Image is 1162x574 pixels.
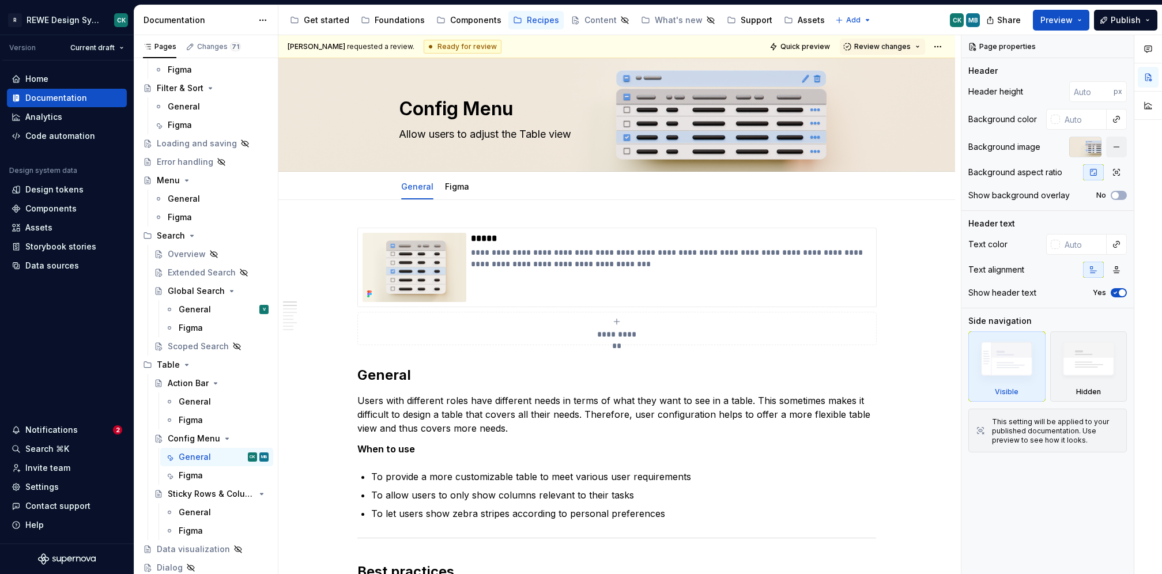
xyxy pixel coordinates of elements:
textarea: Config Menu [397,95,832,123]
div: Header [968,65,998,77]
span: [PERSON_NAME] [288,42,345,51]
div: REWE Design System [27,14,100,26]
button: RREWE Design SystemCK [2,7,131,32]
div: Storybook stories [25,241,96,252]
a: Overview [149,245,273,263]
div: Visible [995,387,1018,396]
p: To let users show zebra stripes according to personal preferences [371,507,876,520]
button: Contact support [7,497,127,515]
a: Analytics [7,108,127,126]
div: R [8,13,22,27]
div: Scoped Search [168,341,229,352]
div: Hidden [1050,331,1127,402]
div: Notifications [25,424,78,436]
a: Design tokens [7,180,127,199]
p: To provide a more customizable table to meet various user requirements [371,470,876,484]
div: Version [9,43,36,52]
div: Table [138,356,273,374]
span: Add [846,16,861,25]
a: GeneralCKMB [160,448,273,466]
div: General [168,193,200,205]
a: Components [7,199,127,218]
a: Menu [138,171,273,190]
button: Preview [1033,10,1089,31]
div: Figma [168,119,192,131]
a: Config Menu [149,429,273,448]
a: Storybook stories [7,237,127,256]
a: General [149,190,273,208]
div: Header height [968,86,1023,97]
div: Text alignment [968,264,1024,275]
div: Filter & Sort [157,82,203,94]
div: This setting will be applied to your published documentation. Use preview to see how it looks. [992,417,1119,445]
div: Global Search [168,285,225,297]
a: Figma [149,61,273,79]
div: Home [25,73,48,85]
div: Figma [179,525,203,537]
div: Extended Search [168,267,236,278]
div: Sticky Rows & Columns [168,488,255,500]
a: Loading and saving [138,134,273,153]
div: Invite team [25,462,70,474]
span: Publish [1111,14,1141,26]
a: Home [7,70,127,88]
a: Support [722,11,777,29]
p: Users with different roles have different needs in terms of what they want to see in a table. Thi... [357,394,876,435]
a: Data sources [7,256,127,275]
a: General [401,182,433,191]
a: Figma [445,182,469,191]
div: Design tokens [25,184,84,195]
div: Figma [179,414,203,426]
div: Pages [143,42,176,51]
span: Preview [1040,14,1073,26]
div: Figma [179,470,203,481]
div: Side navigation [968,315,1032,327]
a: Sticky Rows & Columns [149,485,273,503]
a: General [160,503,273,522]
a: Components [432,11,506,29]
div: Table [157,359,180,371]
div: Dialog [157,562,183,573]
div: Ready for review [424,40,501,54]
div: General [179,451,211,463]
div: Components [450,14,501,26]
a: General [160,392,273,411]
a: Invite team [7,459,127,477]
p: px [1114,87,1122,96]
span: 2 [113,425,122,435]
a: Figma [149,116,273,134]
div: Search [138,226,273,245]
span: Share [997,14,1021,26]
input: Auto [1060,234,1107,255]
a: Settings [7,478,127,496]
div: Hidden [1076,387,1101,396]
a: Global Search [149,282,273,300]
button: Current draft [65,40,129,56]
div: Design system data [9,166,77,175]
a: Assets [7,218,127,237]
div: Background color [968,114,1037,125]
label: Yes [1093,288,1106,297]
a: GeneralV [160,300,273,319]
div: Search ⌘K [25,443,69,455]
div: MB [261,451,267,463]
div: Analytics [25,111,62,123]
p: To allow users to only show columns relevant to their tasks [371,488,876,502]
div: Menu [157,175,180,186]
button: Quick preview [766,39,835,55]
span: Current draft [70,43,115,52]
div: Support [741,14,772,26]
div: Figma [179,322,203,334]
div: CK [250,451,255,463]
a: What's new [636,11,720,29]
a: Figma [160,522,273,540]
textarea: Allow users to adjust the Table view [397,125,832,143]
a: Data visualization [138,540,273,558]
div: CK [117,16,126,25]
h2: General [357,366,876,384]
a: Get started [285,11,354,29]
div: Foundations [375,14,425,26]
div: Loading and saving [157,138,237,149]
div: Recipes [527,14,559,26]
div: Visible [968,331,1046,402]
